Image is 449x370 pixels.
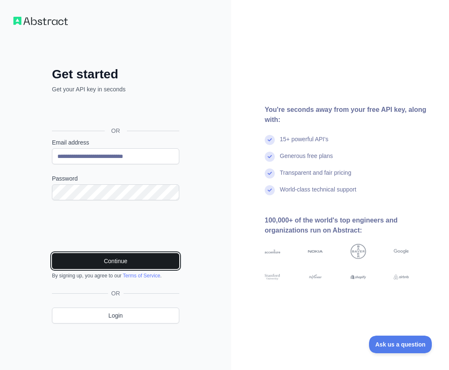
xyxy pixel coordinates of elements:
iframe: Toggle Customer Support [369,336,432,353]
p: Get your API key in seconds [52,85,179,93]
img: check mark [265,135,275,145]
div: Generous free plans [280,152,333,168]
span: OR [105,127,127,135]
label: Password [52,174,179,183]
div: By signing up, you agree to our . [52,272,179,279]
img: check mark [265,168,275,179]
iframe: reCAPTCHA [52,210,179,243]
button: Continue [52,253,179,269]
img: check mark [265,152,275,162]
img: check mark [265,185,275,195]
div: 15+ powerful API's [280,135,328,152]
img: bayer [351,244,366,259]
a: Login [52,308,179,323]
div: Transparent and fair pricing [280,168,351,185]
div: You're seconds away from your free API key, along with: [265,105,436,125]
a: Terms of Service [123,273,160,279]
img: accenture [265,244,280,259]
div: 100,000+ of the world's top engineers and organizations run on Abstract: [265,215,436,235]
span: OR [108,289,124,298]
div: World-class technical support [280,185,356,202]
h2: Get started [52,67,179,82]
img: shopify [351,273,366,281]
img: nokia [308,244,323,259]
label: Email address [52,138,179,147]
img: google [394,244,409,259]
iframe: Sign in with Google Button [48,103,182,121]
img: airbnb [394,273,409,281]
img: payoneer [308,273,323,281]
img: stanford university [265,273,280,281]
img: Workflow [13,17,68,25]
